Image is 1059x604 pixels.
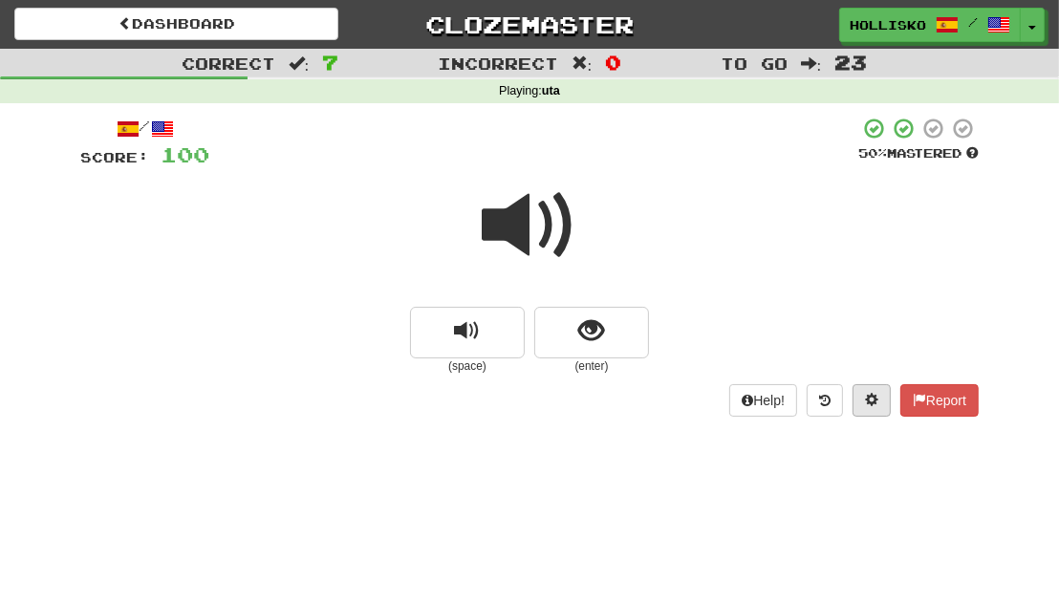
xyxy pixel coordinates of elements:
[858,145,887,161] span: 50 %
[968,15,978,29] span: /
[858,145,979,162] div: Mastered
[605,51,621,74] span: 0
[14,8,338,40] a: Dashboard
[410,358,525,375] small: (space)
[534,307,649,358] button: show sentence
[80,149,149,165] span: Score:
[572,55,593,72] span: :
[850,16,926,33] span: hollisko
[807,384,843,417] button: Round history (alt+y)
[729,384,797,417] button: Help!
[834,51,867,74] span: 23
[182,54,275,73] span: Correct
[322,51,338,74] span: 7
[839,8,1021,42] a: hollisko /
[900,384,979,417] button: Report
[161,142,209,166] span: 100
[367,8,691,41] a: Clozemaster
[801,55,822,72] span: :
[438,54,558,73] span: Incorrect
[542,84,560,97] strong: uta
[410,307,525,358] button: replay audio
[80,117,209,140] div: /
[721,54,788,73] span: To go
[289,55,310,72] span: :
[534,358,649,375] small: (enter)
